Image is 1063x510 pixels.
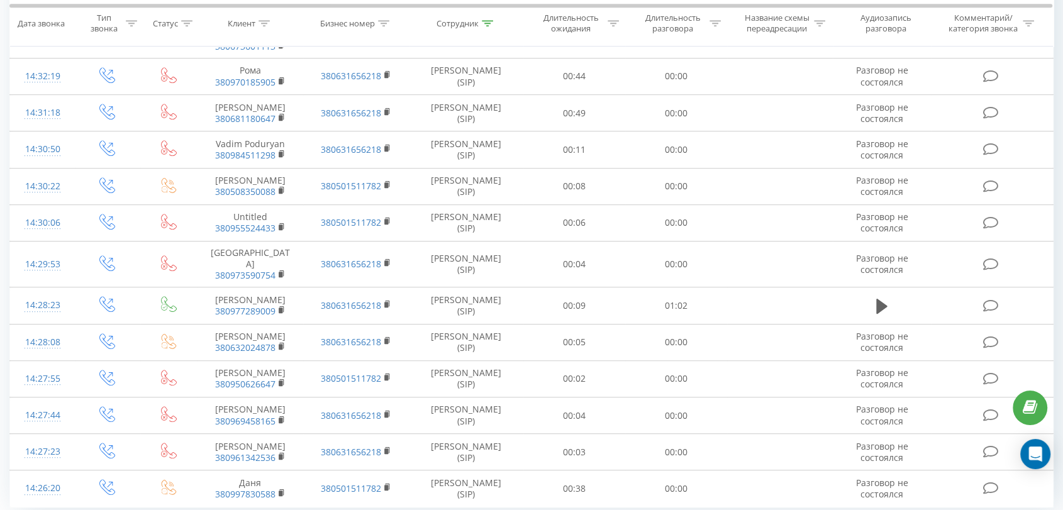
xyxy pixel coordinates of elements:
td: [PERSON_NAME] (SIP) [409,58,523,94]
div: Комментарий/категория звонка [946,13,1020,35]
a: 380501511782 [321,216,381,228]
div: 14:31:18 [23,101,62,125]
div: Сотрудник [437,18,479,29]
td: 00:00 [625,58,727,94]
span: Разговор не состоялся [855,403,908,426]
span: Разговор не состоялся [855,174,908,197]
span: Разговор не состоялся [855,138,908,161]
div: 14:28:08 [23,330,62,355]
td: 00:00 [625,168,727,204]
a: 380631656218 [321,336,381,348]
td: 00:00 [625,397,727,434]
td: [PERSON_NAME] (SIP) [409,95,523,131]
td: 00:00 [625,470,727,507]
a: 380631656218 [321,446,381,458]
span: Разговор не состоялся [855,330,908,353]
a: 380961342536 [215,452,275,463]
td: 01:02 [625,287,727,324]
span: Разговор не состоялся [855,477,908,500]
td: [GEOGRAPHIC_DATA] [198,241,303,287]
td: [PERSON_NAME] [198,95,303,131]
div: Клиент [228,18,255,29]
a: 380631656218 [321,143,381,155]
span: Разговор не состоялся [855,367,908,390]
td: [PERSON_NAME] (SIP) [409,470,523,507]
div: Open Intercom Messenger [1020,439,1050,469]
td: 00:49 [523,95,625,131]
a: 380501511782 [321,482,381,494]
a: 380681180647 [215,113,275,125]
div: 14:28:23 [23,293,62,318]
td: 00:03 [523,434,625,470]
a: 380632024878 [215,341,275,353]
span: Разговор не состоялся [855,440,908,463]
td: Untitled [198,204,303,241]
td: Vadim Poduryan [198,131,303,168]
td: Рома [198,58,303,94]
td: 00:06 [523,204,625,241]
td: 00:09 [523,287,625,324]
td: [PERSON_NAME] [198,287,303,324]
td: 00:00 [625,324,727,360]
div: 14:27:55 [23,367,62,391]
td: 00:04 [523,397,625,434]
td: [PERSON_NAME] [198,324,303,360]
td: [PERSON_NAME] (SIP) [409,397,523,434]
td: 00:11 [523,131,625,168]
div: 14:30:50 [23,137,62,162]
div: Бизнес номер [320,18,375,29]
a: 380977289009 [215,305,275,317]
div: 14:29:53 [23,252,62,277]
div: Статус [153,18,178,29]
td: 00:00 [625,204,727,241]
a: 380631656218 [321,107,381,119]
td: [PERSON_NAME] (SIP) [409,324,523,360]
a: 380501511782 [321,372,381,384]
a: 380984511298 [215,149,275,161]
td: [PERSON_NAME] [198,397,303,434]
td: 00:02 [523,360,625,397]
td: [PERSON_NAME] (SIP) [409,204,523,241]
td: 00:44 [523,58,625,94]
td: Даня [198,470,303,507]
td: [PERSON_NAME] (SIP) [409,287,523,324]
div: Аудиозапись разговора [845,13,927,35]
td: [PERSON_NAME] (SIP) [409,241,523,287]
a: 380970185905 [215,76,275,88]
a: 380969458165 [215,415,275,427]
div: Дата звонка [18,18,65,29]
a: 380997830588 [215,488,275,500]
td: 00:00 [625,241,727,287]
a: 380973590754 [215,269,275,281]
div: Длительность разговора [639,13,706,35]
td: [PERSON_NAME] [198,360,303,397]
td: [PERSON_NAME] (SIP) [409,360,523,397]
td: [PERSON_NAME] [198,168,303,204]
span: Разговор не состоялся [855,101,908,125]
td: 00:04 [523,241,625,287]
a: 380950626647 [215,378,275,390]
div: 14:27:44 [23,403,62,428]
td: 00:00 [625,434,727,470]
a: 380955524433 [215,222,275,234]
div: 14:27:23 [23,440,62,464]
a: 380631656218 [321,258,381,270]
td: 00:00 [625,131,727,168]
div: 14:32:19 [23,64,62,89]
td: 00:08 [523,168,625,204]
div: 14:30:06 [23,211,62,235]
td: [PERSON_NAME] (SIP) [409,434,523,470]
td: 00:00 [625,95,727,131]
td: [PERSON_NAME] (SIP) [409,131,523,168]
div: Длительность ожидания [537,13,604,35]
a: 380631656218 [321,409,381,421]
span: Разговор не состоялся [855,64,908,87]
td: 00:05 [523,324,625,360]
div: 14:30:22 [23,174,62,199]
span: Разговор не состоялся [855,211,908,234]
span: Разговор не состоялся [855,252,908,275]
a: 380508350088 [215,186,275,197]
div: Тип звонка [86,13,123,35]
td: 00:00 [625,360,727,397]
a: 380501511782 [321,180,381,192]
